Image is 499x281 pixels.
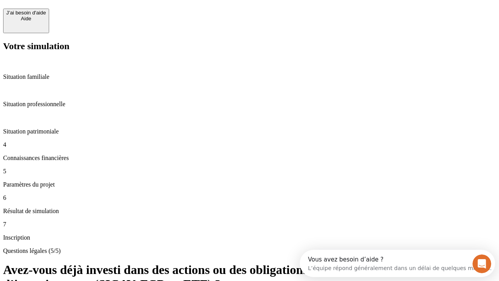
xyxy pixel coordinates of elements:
[3,194,496,201] p: 6
[300,250,495,277] iframe: Intercom live chat discovery launcher
[3,181,496,188] p: Paramètres du projet
[472,254,491,273] iframe: Intercom live chat
[3,247,496,254] p: Questions légales (5/5)
[3,155,496,162] p: Connaissances financières
[3,221,496,228] p: 7
[3,168,496,175] p: 5
[3,3,215,25] div: Ouvrir le Messenger Intercom
[3,234,496,241] p: Inscription
[8,13,192,21] div: L’équipe répond généralement dans un délai de quelques minutes.
[3,141,496,148] p: 4
[8,7,192,13] div: Vous avez besoin d’aide ?
[3,101,496,108] p: Situation professionnelle
[6,16,46,21] div: Aide
[3,208,496,215] p: Résultat de simulation
[3,41,496,52] h2: Votre simulation
[3,9,49,33] button: J’ai besoin d'aideAide
[6,10,46,16] div: J’ai besoin d'aide
[3,128,496,135] p: Situation patrimoniale
[3,73,496,80] p: Situation familiale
